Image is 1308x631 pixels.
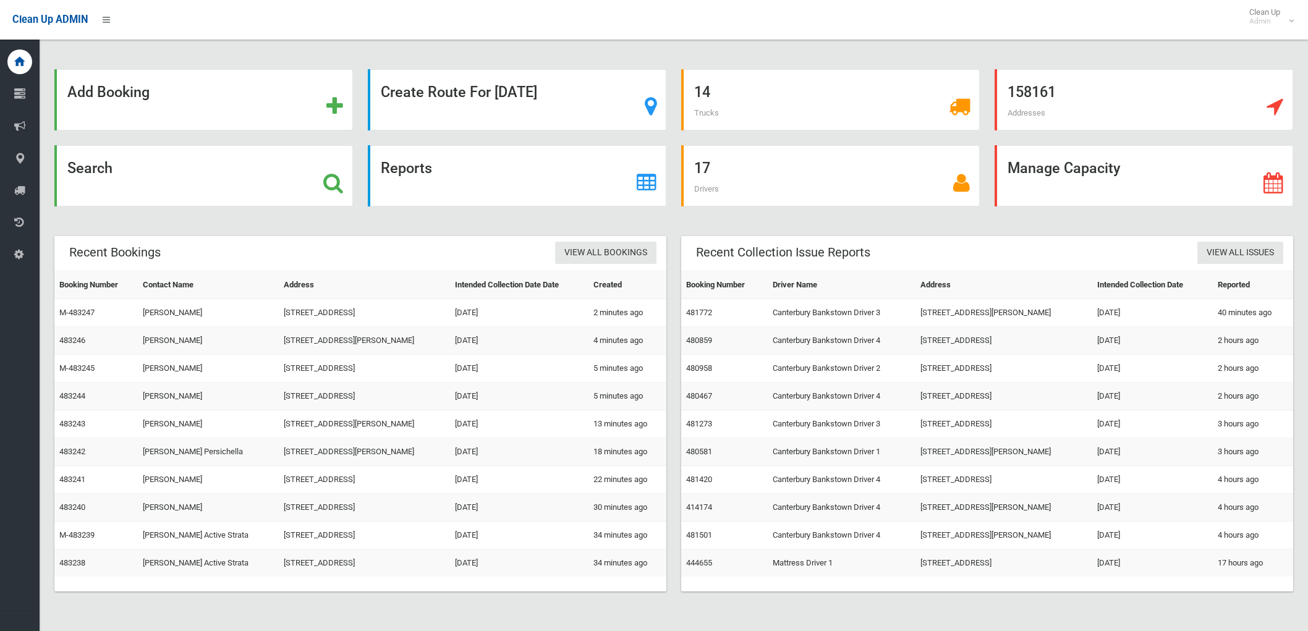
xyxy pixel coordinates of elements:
td: Canterbury Bankstown Driver 2 [768,355,915,383]
td: [STREET_ADDRESS][PERSON_NAME] [915,299,1092,327]
td: Canterbury Bankstown Driver 3 [768,410,915,438]
td: Canterbury Bankstown Driver 4 [768,327,915,355]
td: Mattress Driver 1 [768,549,915,577]
td: 5 minutes ago [588,355,666,383]
strong: Reports [381,159,432,177]
td: [PERSON_NAME] Active Strata [138,549,279,577]
a: Search [54,145,353,206]
td: 4 minutes ago [588,327,666,355]
span: Trucks [694,108,719,117]
a: Reports [368,145,666,206]
a: Add Booking [54,69,353,130]
a: 481772 [686,308,712,317]
td: [PERSON_NAME] Persichella [138,438,279,466]
td: [DATE] [450,438,588,466]
td: [DATE] [1092,327,1213,355]
td: 2 hours ago [1213,383,1293,410]
td: [DATE] [1092,549,1213,577]
a: M-483239 [59,530,95,540]
td: [PERSON_NAME] [138,327,279,355]
td: 18 minutes ago [588,438,666,466]
th: Address [279,271,450,299]
td: [DATE] [450,410,588,438]
a: 480859 [686,336,712,345]
td: [DATE] [1092,410,1213,438]
a: Create Route For [DATE] [368,69,666,130]
strong: 158161 [1008,83,1056,101]
span: Clean Up [1243,7,1293,26]
td: 3 hours ago [1213,410,1293,438]
a: 483246 [59,336,85,345]
a: View All Issues [1197,242,1283,265]
td: [STREET_ADDRESS] [915,466,1092,494]
td: [PERSON_NAME] [138,494,279,522]
strong: Manage Capacity [1008,159,1120,177]
td: 17 hours ago [1213,549,1293,577]
td: [STREET_ADDRESS] [279,383,450,410]
a: 481420 [686,475,712,484]
td: [PERSON_NAME] [138,410,279,438]
td: [STREET_ADDRESS] [279,549,450,577]
td: 40 minutes ago [1213,299,1293,327]
td: 2 hours ago [1213,327,1293,355]
span: Addresses [1008,108,1045,117]
td: [DATE] [1092,299,1213,327]
td: [STREET_ADDRESS][PERSON_NAME] [915,438,1092,466]
td: [STREET_ADDRESS][PERSON_NAME] [915,494,1092,522]
td: [PERSON_NAME] [138,383,279,410]
a: M-483245 [59,363,95,373]
a: 483242 [59,447,85,456]
td: [STREET_ADDRESS] [279,494,450,522]
td: Canterbury Bankstown Driver 1 [768,438,915,466]
td: [STREET_ADDRESS] [279,466,450,494]
td: [STREET_ADDRESS] [915,327,1092,355]
td: [PERSON_NAME] [138,299,279,327]
strong: 14 [694,83,710,101]
td: Canterbury Bankstown Driver 4 [768,466,915,494]
th: Booking Number [54,271,138,299]
td: 2 hours ago [1213,355,1293,383]
a: View All Bookings [555,242,656,265]
a: 480958 [686,363,712,373]
td: [STREET_ADDRESS] [915,383,1092,410]
td: [DATE] [450,466,588,494]
td: [DATE] [1092,466,1213,494]
td: [STREET_ADDRESS] [279,299,450,327]
td: [DATE] [450,355,588,383]
td: 3 hours ago [1213,438,1293,466]
td: 13 minutes ago [588,410,666,438]
th: Address [915,271,1092,299]
th: Intended Collection Date [1092,271,1213,299]
header: Recent Collection Issue Reports [681,240,885,265]
a: 480581 [686,447,712,456]
a: M-483247 [59,308,95,317]
td: Canterbury Bankstown Driver 3 [768,299,915,327]
td: [PERSON_NAME] [138,466,279,494]
strong: Add Booking [67,83,150,101]
strong: 17 [694,159,710,177]
td: Canterbury Bankstown Driver 4 [768,522,915,549]
td: 5 minutes ago [588,383,666,410]
td: [STREET_ADDRESS][PERSON_NAME] [279,410,450,438]
td: [STREET_ADDRESS][PERSON_NAME] [915,522,1092,549]
th: Created [588,271,666,299]
td: [DATE] [1092,522,1213,549]
td: 2 minutes ago [588,299,666,327]
a: 483243 [59,419,85,428]
a: 481273 [686,419,712,428]
strong: Create Route For [DATE] [381,83,537,101]
th: Reported [1213,271,1293,299]
td: [STREET_ADDRESS] [915,549,1092,577]
a: Manage Capacity [995,145,1293,206]
td: 4 hours ago [1213,522,1293,549]
strong: Search [67,159,113,177]
td: 34 minutes ago [588,549,666,577]
a: 17 Drivers [681,145,980,206]
span: Drivers [694,184,719,193]
td: Canterbury Bankstown Driver 4 [768,494,915,522]
a: 480467 [686,391,712,400]
td: 30 minutes ago [588,494,666,522]
td: [DATE] [450,383,588,410]
td: 4 hours ago [1213,494,1293,522]
td: [STREET_ADDRESS] [279,522,450,549]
